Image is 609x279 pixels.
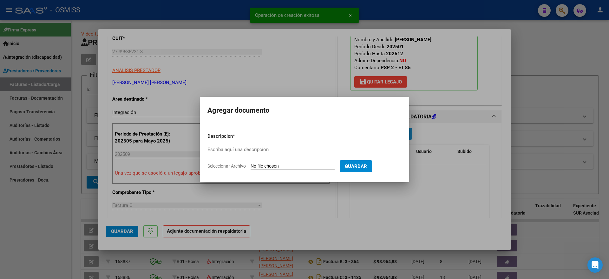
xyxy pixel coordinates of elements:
[207,104,402,116] h2: Agregar documento
[207,133,266,140] p: Descripcion
[340,160,372,172] button: Guardar
[345,163,367,169] span: Guardar
[207,163,246,169] span: Seleccionar Archivo
[587,257,603,273] div: Open Intercom Messenger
